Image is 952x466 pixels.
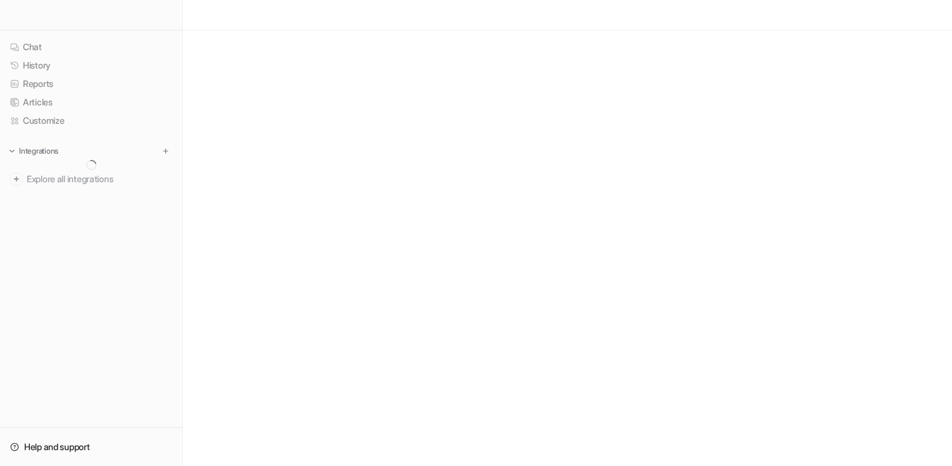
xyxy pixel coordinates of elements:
a: Reports [5,75,177,93]
a: History [5,57,177,74]
img: expand menu [8,147,17,156]
a: Articles [5,93,177,111]
img: explore all integrations [10,173,23,185]
a: Customize [5,112,177,130]
a: Explore all integrations [5,170,177,188]
span: Explore all integrations [27,169,172,189]
a: Help and support [5,438,177,456]
p: Integrations [19,146,58,156]
button: Integrations [5,145,62,157]
img: menu_add.svg [161,147,170,156]
a: Chat [5,38,177,56]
